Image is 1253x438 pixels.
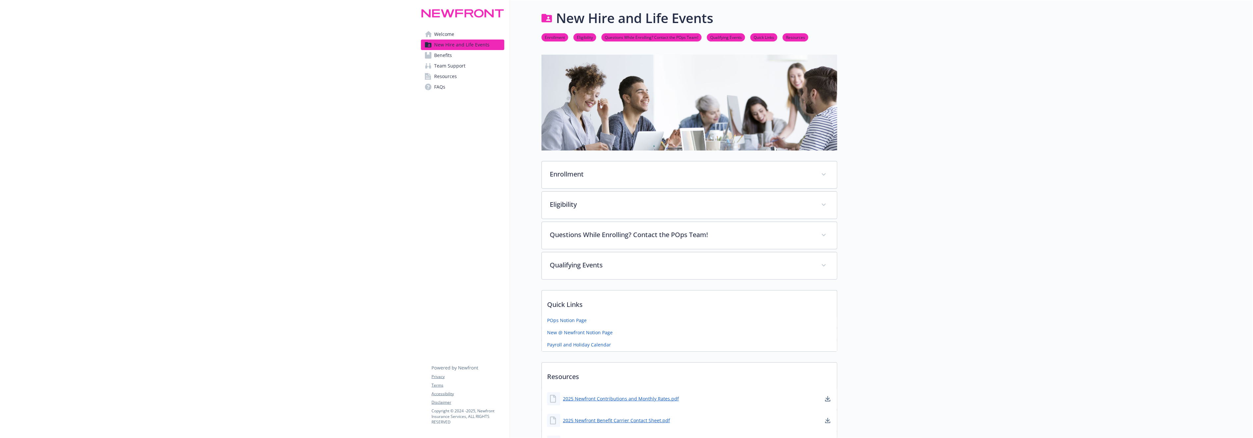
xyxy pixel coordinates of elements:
[434,29,454,40] span: Welcome
[783,34,808,40] a: Resources
[434,71,457,82] span: Resources
[824,417,832,424] a: download document
[421,61,504,71] a: Team Support
[824,395,832,403] a: download document
[542,192,837,219] div: Eligibility
[542,34,568,40] a: Enrollment
[550,260,813,270] p: Qualifying Events
[563,395,679,402] a: 2025 Newfront Contributions and Monthly Rates.pdf
[550,230,813,240] p: Questions While Enrolling? Contact the POps Team!
[434,40,489,50] span: New Hire and Life Events
[550,200,813,209] p: Eligibility
[542,290,837,315] p: Quick Links
[421,40,504,50] a: New Hire and Life Events
[542,161,837,188] div: Enrollment
[432,374,504,380] a: Privacy
[542,222,837,249] div: Questions While Enrolling? Contact the POps Team!
[421,29,504,40] a: Welcome
[434,82,445,92] span: FAQs
[601,34,702,40] a: Questions While Enrolling? Contact the POps Team!
[550,169,813,179] p: Enrollment
[432,382,504,388] a: Terms
[573,34,596,40] a: Eligibility
[434,61,465,71] span: Team Support
[707,34,745,40] a: Qualifying Events
[542,55,837,151] img: new hire page banner
[547,341,611,348] a: Payroll and Holiday Calendar
[421,50,504,61] a: Benefits
[542,252,837,279] div: Qualifying Events
[434,50,452,61] span: Benefits
[421,82,504,92] a: FAQs
[432,408,504,425] p: Copyright © 2024 - 2025 , Newfront Insurance Services, ALL RIGHTS RESERVED
[556,8,713,28] h1: New Hire and Life Events
[542,363,837,387] p: Resources
[432,391,504,397] a: Accessibility
[547,329,613,336] a: New @ Newfront Notion Page
[563,417,670,424] a: 2025 Newfront Benefit Carrier Contact Sheet.pdf
[547,317,587,324] a: POps Notion Page
[750,34,777,40] a: Quick Links
[432,399,504,405] a: Disclaimer
[421,71,504,82] a: Resources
